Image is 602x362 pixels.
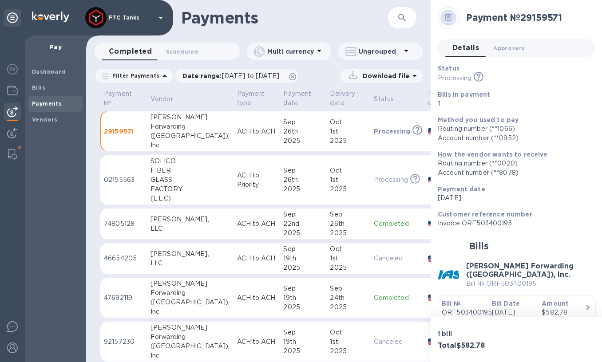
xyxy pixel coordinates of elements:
[438,193,589,203] p: [DATE]
[466,12,589,23] h2: Payment № 29159571
[267,47,314,56] p: Multi currency
[283,185,323,194] div: 2025
[330,118,367,127] div: Oct
[109,45,152,58] span: Completed
[283,346,323,356] div: 2025
[150,141,230,150] div: Inc.
[330,254,367,263] div: 1st
[150,175,230,185] div: GLASS
[492,300,520,307] b: Bill Date
[150,298,230,307] div: ([GEOGRAPHIC_DATA]),
[542,308,585,317] div: $582.78
[104,293,143,303] p: 47692119
[330,228,367,238] div: 2025
[283,210,323,219] div: Sep
[330,210,367,219] div: Sep
[237,171,277,189] p: ACH to Priority
[237,337,277,346] p: ACH to ACH
[150,323,230,332] div: [PERSON_NAME]
[7,85,18,96] img: Wallets
[330,175,367,185] div: 1st
[150,224,230,233] div: LLC
[428,177,440,183] img: USD
[330,244,367,254] div: Oct
[150,249,230,259] div: [PERSON_NAME],
[283,303,323,312] div: 2025
[428,89,455,108] p: Payee currency
[237,293,277,303] p: ACH to ACH
[175,69,298,83] div: Date range:[DATE] to [DATE]
[182,71,284,80] p: Date range :
[32,84,45,91] b: Bills
[469,240,489,252] h2: Bills
[222,72,279,79] span: [DATE] to [DATE]
[283,263,323,272] div: 2025
[428,338,440,345] img: USD
[442,308,485,317] p: ORF503400195
[283,328,323,337] div: Sep
[150,94,173,104] p: Vendor
[452,42,479,54] span: Details
[330,219,367,228] div: 26th
[4,9,21,27] div: Unpin categories
[330,346,367,356] div: 2025
[428,128,440,134] img: USD
[330,263,367,272] div: 2025
[104,219,143,228] p: 74805128
[150,122,230,131] div: Forwarding
[283,175,323,185] div: 26th
[150,113,230,122] div: [PERSON_NAME]
[466,279,596,288] p: Bill № ORF503400195
[237,127,277,136] p: ACH to ACH
[466,262,574,279] b: [PERSON_NAME] Forwarding ([GEOGRAPHIC_DATA]), Inc.
[438,65,459,72] b: Status
[104,175,143,185] p: 02155563
[150,307,230,316] div: Inc.
[104,254,143,263] p: 46654205
[150,194,230,203] div: (L.L.C)
[438,151,548,158] b: How the vendor wants to receive
[150,157,230,166] div: SOLICO
[374,219,421,228] p: Completed
[438,134,589,143] div: Account number (**0952)
[438,295,596,326] button: Bill №ORF503400195Bill Date[DATE]Amount$582.78
[428,221,440,227] img: USD
[428,256,440,262] img: USD
[109,15,153,21] p: FTC Tanks
[330,136,367,146] div: 2025
[283,293,323,303] div: 19th
[283,228,323,238] div: 2025
[330,89,355,108] p: Delivery date
[438,159,589,168] div: Routing number (**0020)
[374,94,405,104] span: Status
[237,219,277,228] p: ACH to ACH
[428,89,466,108] span: Payee currency
[330,337,367,346] div: 1st
[150,279,230,288] div: [PERSON_NAME]
[493,43,525,53] span: Approvers
[150,342,230,351] div: ([GEOGRAPHIC_DATA]),
[374,254,421,263] p: Canceled
[438,168,589,177] div: Account number (**8078)
[359,71,409,80] p: Download file
[374,293,421,303] p: Completed
[438,219,589,228] p: Invoice ORF503400195
[330,89,367,108] span: Delivery date
[150,166,230,175] div: FIBER
[374,175,408,185] p: Processing
[283,337,323,346] div: 19th
[150,259,230,268] div: LLC
[438,116,519,123] b: Method you used to pay
[237,89,265,108] p: Payment type
[32,116,58,123] b: Vendors
[7,64,18,75] img: Foreign exchange
[438,342,513,350] h3: Total $582.78
[374,127,410,136] p: Processing
[283,244,323,254] div: Sep
[150,332,230,342] div: Forwarding
[32,12,69,22] img: Logo
[237,89,277,108] span: Payment type
[542,300,569,307] b: Amount
[166,47,198,56] span: Scheduled
[150,131,230,141] div: ([GEOGRAPHIC_DATA]),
